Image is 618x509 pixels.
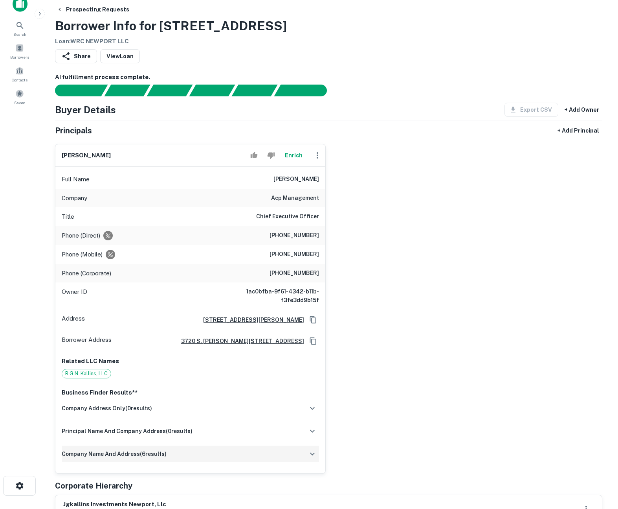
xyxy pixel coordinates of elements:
span: Saved [14,100,26,106]
span: Borrowers [10,54,29,60]
a: [STREET_ADDRESS][PERSON_NAME] [197,315,304,324]
h6: [PERSON_NAME] [62,151,111,160]
a: Borrowers [2,41,37,62]
button: Share [55,49,97,63]
h6: [PHONE_NUMBER] [270,231,319,240]
button: Copy Address [307,314,319,326]
button: Copy Address [307,335,319,347]
p: Phone (Corporate) [62,269,111,278]
a: 3720 s. [PERSON_NAME][STREET_ADDRESS] [175,337,304,345]
div: AI fulfillment process complete. [274,85,336,96]
div: Requests to not be contacted at this number [106,250,115,259]
button: + Add Owner [561,103,602,117]
h6: 1ac0bfba-9f61-4342-b11b-f3fe3dd9b15f [225,287,319,304]
h5: Principals [55,125,92,136]
p: Company [62,194,87,203]
a: Saved [2,86,37,107]
div: Principals found, AI now looking for contact information... [189,85,235,96]
a: Contacts [2,63,37,85]
button: Reject [264,148,278,163]
h4: Buyer Details [55,103,116,117]
h6: principal name and company address ( 0 results) [62,427,193,435]
span: Contacts [12,77,28,83]
div: Sending borrower request to AI... [46,85,105,96]
p: Title [62,212,74,221]
h6: jgkallins investments newport, llc [63,500,193,509]
button: Prospecting Requests [53,2,132,17]
p: Owner ID [62,287,87,304]
p: Phone (Mobile) [62,250,103,259]
h6: company name and address ( 6 results) [62,450,167,458]
h5: Corporate Hierarchy [55,480,132,492]
h6: [PHONE_NUMBER] [270,269,319,278]
span: Search [13,31,26,37]
iframe: Chat Widget [579,446,618,484]
h6: company address only ( 0 results) [62,404,152,413]
p: Borrower Address [62,335,112,347]
a: ViewLoan [100,49,140,63]
p: Full Name [62,175,90,184]
h6: [PHONE_NUMBER] [270,250,319,259]
div: Your request is received and processing... [104,85,150,96]
span: B.G.N. Kallins, LLC [62,370,111,378]
p: Business Finder Results** [62,388,319,397]
p: Phone (Direct) [62,231,100,240]
p: Related LLC Names [62,356,319,366]
button: + Add Principal [554,124,602,138]
h6: acp management [271,194,319,203]
button: Enrich [281,148,306,163]
a: Search [2,18,37,39]
h6: AI fulfillment process complete. [55,73,602,82]
p: Address [62,314,85,326]
h6: [PERSON_NAME] [273,175,319,184]
div: Principals found, still searching for contact information. This may take time... [231,85,277,96]
div: Requests to not be contacted at this number [103,231,113,240]
h6: Loan : WRC NEWPORT LLC [55,37,287,46]
h3: Borrower Info for [STREET_ADDRESS] [55,17,287,35]
button: Accept [247,148,261,163]
h6: Chief Executive Officer [256,212,319,221]
div: Documents found, AI parsing details... [147,85,193,96]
